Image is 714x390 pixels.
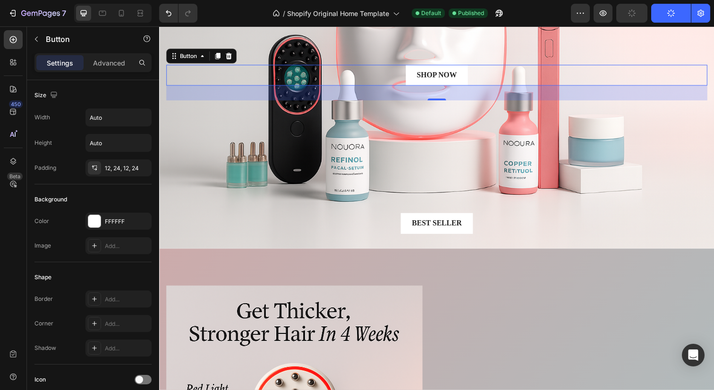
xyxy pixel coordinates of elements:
div: Height [34,139,52,147]
div: FFFFFF [105,217,149,226]
div: Border [34,295,53,303]
p: Settings [47,58,73,68]
a: Best Seller [246,191,320,212]
div: Add... [105,344,149,353]
div: Corner [34,319,53,328]
button: 7 [4,4,70,23]
div: Padding [34,164,56,172]
p: Button [46,33,126,45]
div: Width [34,113,50,122]
div: Icon [34,375,46,384]
span: Default [421,9,441,17]
div: 450 [9,100,23,108]
div: Button [19,26,40,34]
div: Background [34,195,67,204]
input: Auto [86,134,151,151]
p: 7 [62,8,66,19]
div: Undo/Redo [159,4,197,23]
div: Shadow [34,344,56,352]
div: Beta [7,173,23,180]
div: Size [34,89,59,102]
iframe: Design area [159,26,714,390]
div: Best Seller [258,196,309,206]
span: Published [458,9,484,17]
a: Shop Now [252,39,315,60]
div: 12, 24, 12, 24 [105,164,149,173]
div: Image [34,241,51,250]
input: Auto [86,109,151,126]
div: Open Intercom Messenger [682,344,705,366]
div: Add... [105,320,149,328]
div: Color [34,217,49,225]
div: Shape [34,273,51,282]
span: Shopify Original Home Template [287,8,389,18]
span: / [283,8,285,18]
div: Add... [105,242,149,250]
p: Advanced [93,58,125,68]
p: Shop Now [263,45,304,55]
div: Add... [105,295,149,304]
